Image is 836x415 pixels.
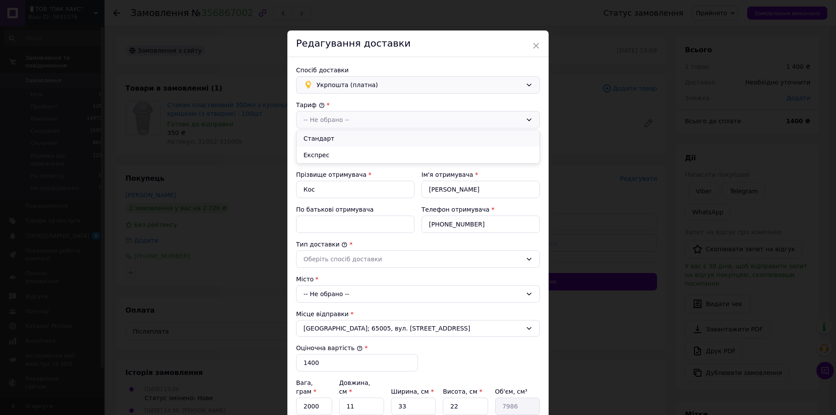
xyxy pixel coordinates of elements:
[296,275,540,283] div: Місто
[303,254,522,264] div: Оберіть спосіб доставки
[296,101,540,109] div: Тариф
[296,240,540,249] div: Тип доставки
[296,310,540,318] div: Місце відправки
[421,171,473,178] label: Ім'я отримувача
[443,388,482,395] label: Висота, см
[296,344,363,351] label: Оціночна вартість
[317,80,522,90] span: Укрпошта (платна)
[297,147,539,163] li: Експрес
[296,379,317,395] label: Вага, грам
[391,388,434,395] label: Ширина, см
[296,171,367,178] label: Прізвище отримувача
[532,38,540,53] span: ×
[421,216,540,233] input: +380
[296,285,540,303] div: -- Не обрано --
[303,324,522,333] span: [GEOGRAPHIC_DATA]; 65005, вул. [STREET_ADDRESS]
[421,206,489,213] label: Телефон отримувача
[296,206,374,213] label: По батькові отримувача
[495,387,540,396] div: Об'єм, см³
[303,115,522,125] div: -- Не обрано --
[297,130,539,147] li: Стандарт
[296,66,540,74] div: Спосіб доставки
[287,30,549,57] div: Редагування доставки
[339,379,371,395] label: Довжина, см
